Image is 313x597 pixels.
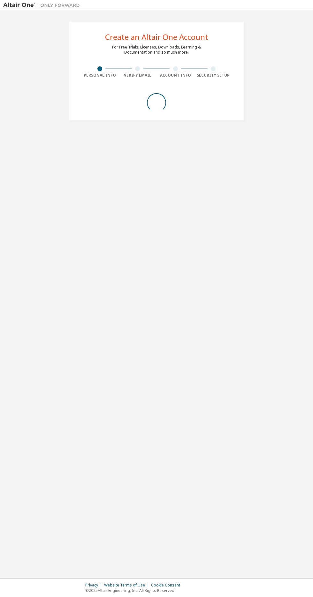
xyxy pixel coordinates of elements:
div: Personal Info [81,73,119,78]
div: Account Info [156,73,195,78]
div: Cookie Consent [151,583,184,588]
div: Privacy [85,583,104,588]
div: Security Setup [195,73,233,78]
img: Altair One [3,2,83,8]
div: Verify Email [119,73,157,78]
div: Website Terms of Use [104,583,151,588]
p: © 2025 Altair Engineering, Inc. All Rights Reserved. [85,588,184,593]
div: Create an Altair One Account [105,33,208,41]
div: For Free Trials, Licenses, Downloads, Learning & Documentation and so much more. [112,45,201,55]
